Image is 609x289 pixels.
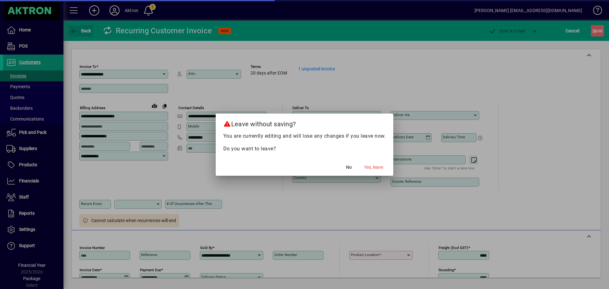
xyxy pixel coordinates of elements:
[364,164,383,171] span: Yes, leave
[346,164,352,171] span: No
[223,132,386,140] p: You are currently editing and will lose any changes if you leave now.
[223,145,386,153] p: Do you want to leave?
[339,162,359,173] button: No
[216,114,394,132] h2: Leave without saving?
[362,162,386,173] button: Yes, leave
